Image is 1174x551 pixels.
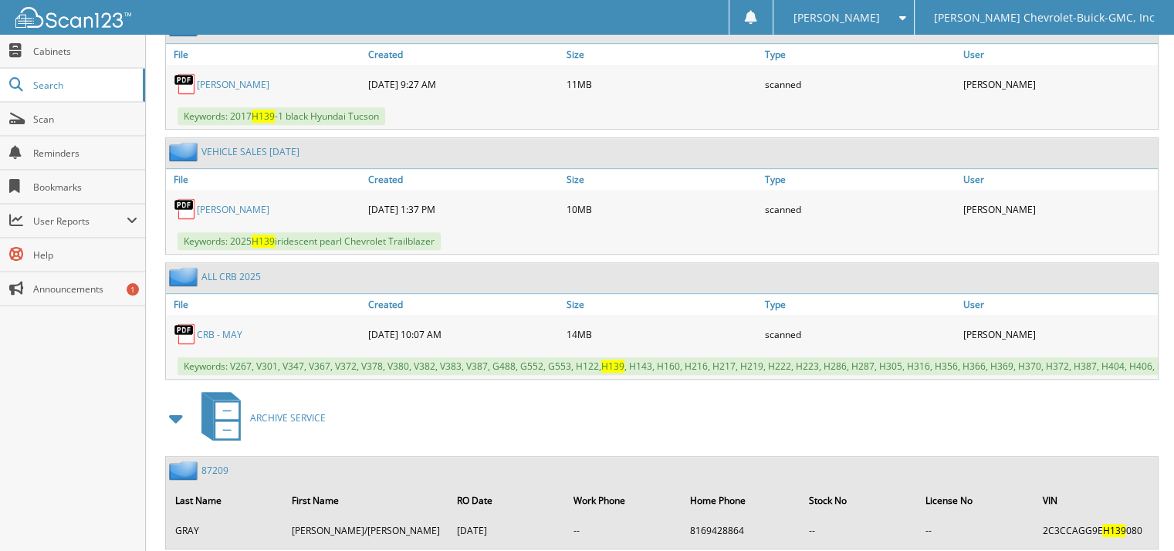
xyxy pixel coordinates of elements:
[178,107,385,125] span: Keywords: 2017 -1 black Hyundai Tucson
[169,461,201,480] img: folder2.png
[364,319,563,350] div: [DATE] 10:07 AM
[761,44,959,65] a: Type
[959,44,1158,65] a: User
[563,44,761,65] a: Size
[167,485,283,516] th: Last Name
[761,319,959,350] div: scanned
[563,294,761,315] a: Size
[284,518,448,543] td: [PERSON_NAME]/[PERSON_NAME]
[959,69,1158,100] div: [PERSON_NAME]
[197,203,269,216] a: [PERSON_NAME]
[959,294,1158,315] a: User
[169,142,201,161] img: folder2.png
[761,169,959,190] a: Type
[566,485,681,516] th: Work Phone
[959,319,1158,350] div: [PERSON_NAME]
[761,194,959,225] div: scanned
[166,169,364,190] a: File
[252,110,275,123] span: H139
[449,485,564,516] th: RO Date
[364,169,563,190] a: Created
[166,44,364,65] a: File
[449,518,564,543] td: [DATE]
[33,282,137,296] span: Announcements
[15,7,131,28] img: scan123-logo-white.svg
[197,328,242,341] a: CRB - MAY
[1034,518,1156,543] td: 2C3CCAGG9E 080
[566,518,681,543] td: --
[959,194,1158,225] div: [PERSON_NAME]
[192,387,326,448] a: ARCHIVE SERVICE
[563,69,761,100] div: 11MB
[563,319,761,350] div: 14MB
[364,44,563,65] a: Created
[682,518,800,543] td: 8169428864
[33,45,137,58] span: Cabinets
[959,169,1158,190] a: User
[918,518,1034,543] td: --
[33,113,137,126] span: Scan
[801,518,916,543] td: --
[364,294,563,315] a: Created
[169,267,201,286] img: folder2.png
[33,147,137,160] span: Reminders
[252,235,275,248] span: H139
[174,198,197,221] img: PDF.png
[761,294,959,315] a: Type
[167,518,283,543] td: GRAY
[563,169,761,190] a: Size
[250,411,326,424] span: ARCHIVE SERVICE
[364,194,563,225] div: [DATE] 1:37 PM
[174,323,197,346] img: PDF.png
[178,232,441,250] span: Keywords: 2025 iridescent pearl Chevrolet Trailblazer
[127,283,139,296] div: 1
[166,294,364,315] a: File
[201,464,228,477] a: 87209
[682,485,800,516] th: Home Phone
[201,145,299,158] a: VEHICLE SALES [DATE]
[284,485,448,516] th: First Name
[364,69,563,100] div: [DATE] 9:27 AM
[801,485,916,516] th: Stock No
[33,215,127,228] span: User Reports
[201,270,261,283] a: ALL CRB 2025
[934,13,1155,22] span: [PERSON_NAME] Chevrolet-Buick-GMC, Inc
[563,194,761,225] div: 10MB
[174,73,197,96] img: PDF.png
[793,13,879,22] span: [PERSON_NAME]
[1102,524,1125,537] span: H139
[761,69,959,100] div: scanned
[33,248,137,262] span: Help
[918,485,1034,516] th: License No
[197,78,269,91] a: [PERSON_NAME]
[33,181,137,194] span: Bookmarks
[33,79,135,92] span: Search
[601,360,624,373] span: H139
[1034,485,1156,516] th: VIN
